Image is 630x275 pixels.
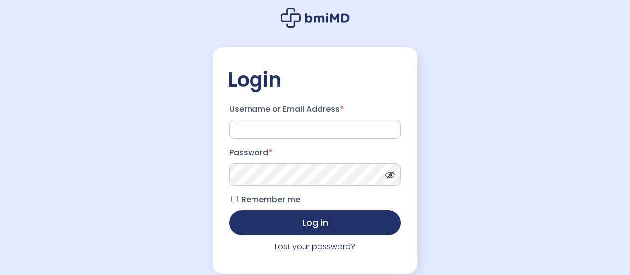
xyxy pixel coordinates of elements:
[229,101,401,117] label: Username or Email Address
[229,210,401,235] button: Log in
[231,196,238,202] input: Remember me
[228,67,402,92] h2: Login
[229,145,401,161] label: Password
[275,241,355,252] a: Lost your password?
[241,194,300,205] span: Remember me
